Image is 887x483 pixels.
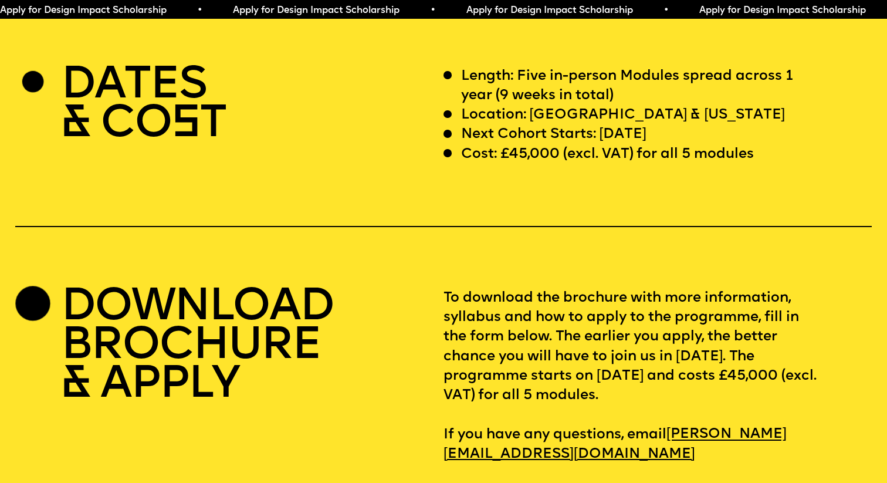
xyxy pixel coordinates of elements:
p: To download the brochure with more information, syllabus and how to apply to the programme, fill ... [443,289,872,464]
p: Length: Five in-person Modules spread across 1 year (9 weeks in total) [461,67,819,106]
span: • [430,6,435,15]
h2: DOWNLOAD BROCHURE & APPLY [61,289,334,406]
span: • [663,6,669,15]
span: S [171,102,199,147]
h2: DATES & CO T [61,67,226,144]
p: Next Cohort Starts: [DATE] [461,125,646,144]
p: Cost: £45,000 (excl. VAT) for all 5 modules [461,145,754,164]
p: Location: [GEOGRAPHIC_DATA] & [US_STATE] [461,106,786,125]
a: [PERSON_NAME][EMAIL_ADDRESS][DOMAIN_NAME] [443,421,787,467]
span: • [197,6,202,15]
